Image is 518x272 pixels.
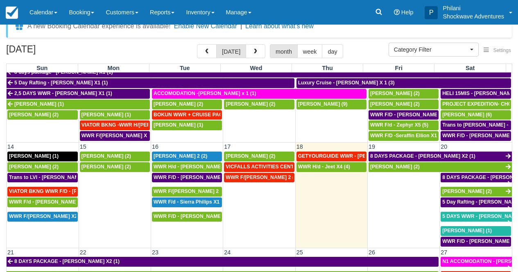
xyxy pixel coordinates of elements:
span: 27 [440,249,448,256]
a: [PERSON_NAME] (1) [152,120,222,130]
span: Wed [250,65,262,71]
span: 22 [79,249,87,256]
span: Luxury Cruise - [PERSON_NAME] X 1 (3) [298,80,395,86]
a: [PERSON_NAME] (2) [7,162,78,172]
a: VICFALLS ACTIVITIES CENTER - HELICOPTER -[PERSON_NAME] X 4 (4) [224,162,294,172]
span: 24 [223,249,231,256]
span: [PERSON_NAME] (2) [370,101,420,107]
span: WWR F/d - [PERSON_NAME] X1 (1) [9,199,93,205]
span: BOKUN WWR + CRUISE PACKAGE - [PERSON_NAME] South X 2 (2) [154,112,316,118]
span: WWR H/d - Jeet X4 (4) [298,164,350,170]
span: WWR F/D - [PERSON_NAME] 4 (4) [154,213,234,219]
a: VIATOR BKNG -WWR H/[PERSON_NAME] X 2 (2) [80,120,150,130]
a: [PERSON_NAME] (2) [369,162,512,172]
span: 25 [296,249,304,256]
span: [PERSON_NAME] (2) [81,153,131,159]
span: 8 days package - [PERSON_NAME] X1 (1) [14,69,113,75]
span: [PERSON_NAME] (2) [81,164,131,170]
a: WWR F/d - [PERSON_NAME] X1 (1) [7,197,78,207]
span: [PERSON_NAME] (1) [154,122,203,128]
span: [PERSON_NAME] (1) [14,101,64,107]
a: Luxury Cruise - [PERSON_NAME] X 1 (3) [296,78,511,88]
span: [PERSON_NAME] (9) [298,101,348,107]
i: Help [394,9,400,15]
a: WWR F/D - [PERSON_NAME] 4 (4) [152,212,222,222]
a: HELI 15MIS - [PERSON_NAME] (2) [441,89,511,99]
span: 21 [7,249,15,256]
span: 26 [368,249,376,256]
span: 8 DAYS PACKAGE - [PERSON_NAME] X2 (1) [14,258,120,264]
span: WWR F/[PERSON_NAME] X2 (1) [9,213,85,219]
a: PROJECT EXPEDITION- CHOBE SAFARI - [GEOGRAPHIC_DATA][PERSON_NAME] 2 (2) [441,100,511,109]
span: Settings [493,48,511,53]
button: Enable New Calendar [174,22,237,30]
a: [PERSON_NAME] (1) [441,226,511,236]
img: checkfront-main-nav-mini-logo.png [6,7,18,19]
a: [PERSON_NAME] (2) [369,89,439,99]
a: WWR H/d - Jeet X4 (4) [296,162,366,172]
span: [PERSON_NAME] (2) [370,164,420,170]
a: WWR F/[PERSON_NAME] 2 (2) [224,173,294,183]
button: month [270,44,298,58]
a: [PERSON_NAME] (2) [441,187,512,197]
span: WWR F/D - [PERSON_NAME] X 2 (2) [370,112,456,118]
a: WWR F/D - [PERSON_NAME] X 1 (1) [441,237,511,247]
a: WWR F/D - [PERSON_NAME] X3 (3) [152,173,222,183]
span: 17 [223,143,231,150]
span: [PERSON_NAME] (2) [154,101,203,107]
a: [PERSON_NAME] (2) [224,100,294,109]
a: BOKUN WWR + CRUISE PACKAGE - [PERSON_NAME] South X 2 (2) [152,110,222,120]
span: [PERSON_NAME] 2 (2) [154,153,207,159]
span: [PERSON_NAME] (2) [9,164,59,170]
span: 16 [151,143,159,150]
a: Trans to LVI - [PERSON_NAME] X1 (1) [7,173,78,183]
a: [PERSON_NAME] (2) [7,110,78,120]
a: [PERSON_NAME] (1) [7,152,78,161]
button: Settings [479,45,516,57]
a: WWR F/D - [PERSON_NAME] X2 (2) [441,131,511,141]
a: 5 DAYS WWR - [PERSON_NAME] (2) [441,212,512,222]
div: A new Booking Calendar experience is available! [27,21,171,31]
p: Philani [443,4,504,12]
span: Thu [322,65,333,71]
a: [PERSON_NAME] (1) [7,100,150,109]
span: VICFALLS ACTIVITIES CENTER - HELICOPTER -[PERSON_NAME] X 4 (4) [226,164,399,170]
a: GETYOURGUIDE WWR - [PERSON_NAME] X 9 (9) [296,152,366,161]
button: day [322,44,343,58]
span: GETYOURGUIDE WWR - [PERSON_NAME] X 9 (9) [298,153,416,159]
a: 8 days package - [PERSON_NAME] X1 (1) [7,68,511,77]
a: 2,5 DAYS WWR - [PERSON_NAME] X1 (1) [7,89,150,99]
p: Shockwave Adventures [443,12,504,20]
span: | [240,23,242,29]
span: 2,5 DAYS WWR - [PERSON_NAME] X1 (1) [14,91,112,96]
span: 23 [151,249,159,256]
a: [PERSON_NAME] (2) [152,100,222,109]
a: [PERSON_NAME] (2) [80,152,150,161]
a: [PERSON_NAME] (2) [80,162,150,172]
a: 8 DAYS PACKAGE - [PERSON_NAME] X2 (1) [7,257,439,267]
span: [PERSON_NAME] (2) [370,91,420,96]
span: Category Filter [394,45,468,54]
a: 8 DAYS PACKAGE - [PERSON_NAME] X 2 (2) [441,173,512,183]
a: WWR F/D - [PERSON_NAME] X 2 (2) [369,110,439,120]
span: Trans to LVI - [PERSON_NAME] X1 (1) [9,175,99,180]
span: Mon [107,65,120,71]
span: 8 DAYS PACKAGE - [PERSON_NAME] X2 (1) [370,153,475,159]
button: week [297,44,323,58]
a: 8 DAYS PACKAGE - [PERSON_NAME] X2 (1) [369,152,512,161]
h2: [DATE] [6,44,110,59]
a: WWR H/d - [PERSON_NAME] X3 (3) [152,162,222,172]
span: Fri [395,65,403,71]
a: Learn about what's new [245,23,314,29]
span: VIATOR BKNG WWR F/D - [PERSON_NAME] X 1 (1) [9,188,131,194]
span: 15 [79,143,87,150]
a: Trans to [PERSON_NAME] - [PERSON_NAME] X 1 (2) [441,120,511,130]
a: WWR F/[PERSON_NAME] 2 (2) [152,187,222,197]
span: Tue [180,65,190,71]
a: 5 Day Rafting - [PERSON_NAME] X1 (1) [7,78,294,88]
a: WWR F/D -Seraffin Ellion X1 (1) [369,131,439,141]
span: WWR H/d - [PERSON_NAME] X3 (3) [154,164,238,170]
span: [PERSON_NAME] (6) [442,112,492,118]
span: WWR F/[PERSON_NAME] X 1 (2) [81,133,159,138]
button: [DATE] [216,44,246,58]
